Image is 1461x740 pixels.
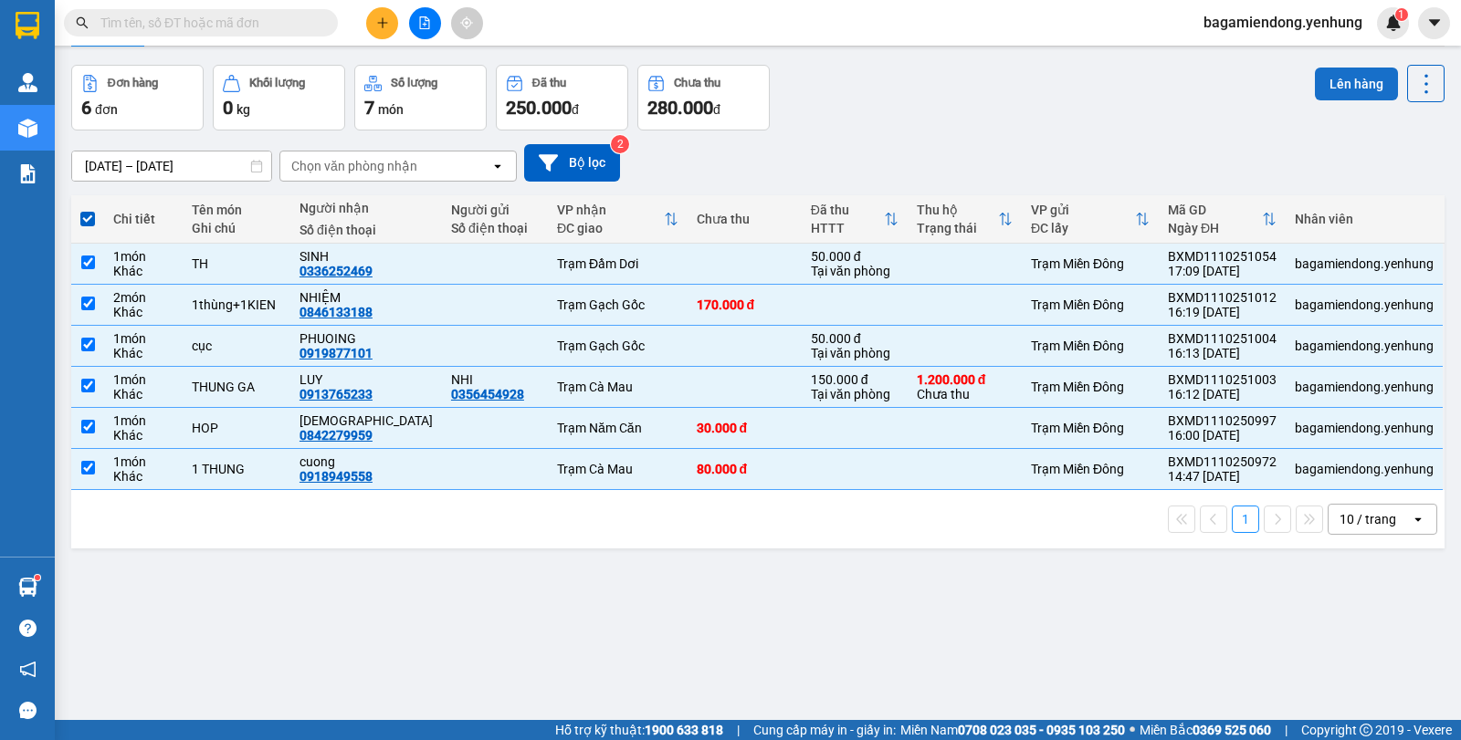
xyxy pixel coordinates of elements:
[647,97,713,119] span: 280.000
[1168,305,1277,319] div: 16:19 [DATE]
[100,13,316,33] input: Tìm tên, số ĐT hoặc mã đơn
[300,413,433,428] div: THAI
[19,620,37,637] span: question-circle
[113,454,173,469] div: 1 món
[1031,256,1150,271] div: Trạm Miền Đông
[811,203,884,217] div: Đã thu
[192,421,281,435] div: HOP
[19,661,37,678] span: notification
[1340,510,1396,528] div: 10 / trang
[14,118,121,140] div: 50.000
[908,195,1022,244] th: Toggle SortBy
[300,201,433,215] div: Người nhận
[753,720,896,740] span: Cung cấp máy in - giấy in:
[1398,8,1404,21] span: 1
[300,387,373,401] div: 0913765233
[1168,413,1277,428] div: BXMD1110250997
[1031,462,1150,476] div: Trạm Miền Đông
[236,102,250,117] span: kg
[811,249,899,264] div: 50.000 đ
[113,372,173,387] div: 1 món
[557,203,664,217] div: VP nhận
[1168,469,1277,484] div: 14:47 [DATE]
[557,339,678,353] div: Trạm Gạch Gốc
[16,16,118,59] div: Trạm Miền Đông
[1159,195,1286,244] th: Toggle SortBy
[81,97,91,119] span: 6
[249,77,305,89] div: Khối lượng
[917,372,1013,387] div: 1.200.000 đ
[1395,8,1408,21] sup: 1
[1426,15,1443,31] span: caret-down
[113,212,173,226] div: Chi tiết
[532,77,566,89] div: Đã thu
[1295,380,1434,394] div: bagamiendong.yenhung
[1295,462,1434,476] div: bagamiendong.yenhung
[1140,720,1271,740] span: Miền Bắc
[451,203,539,217] div: Người gửi
[113,264,173,278] div: Khác
[811,221,884,235] div: HTTT
[300,469,373,484] div: 0918949558
[300,249,433,264] div: SINH
[378,102,404,117] span: món
[713,102,720,117] span: đ
[1168,387,1277,401] div: 16:12 [DATE]
[192,339,281,353] div: cục
[1031,203,1135,217] div: VP gửi
[572,102,579,117] span: đ
[19,702,37,719] span: message
[192,297,281,312] div: 1thùng+1KIEN
[192,256,281,271] div: TH
[354,65,487,130] button: Số lượng7món
[108,77,158,89] div: Đơn hàng
[131,17,174,36] span: Nhận:
[113,413,173,428] div: 1 món
[1168,454,1277,469] div: BXMD1110250972
[1360,724,1372,736] span: copyright
[524,144,620,182] button: Bộ lọc
[131,59,258,81] div: SINH
[802,195,908,244] th: Toggle SortBy
[1031,380,1150,394] div: Trạm Miền Đông
[557,380,678,394] div: Trạm Cà Mau
[14,120,42,139] span: CR :
[811,264,899,278] div: Tại văn phòng
[1031,221,1135,235] div: ĐC lấy
[900,720,1125,740] span: Miền Nam
[548,195,688,244] th: Toggle SortBy
[1130,726,1135,734] span: ⚪️
[192,462,281,476] div: 1 THUNG
[811,387,899,401] div: Tại văn phòng
[1295,256,1434,271] div: bagamiendong.yenhung
[557,221,664,235] div: ĐC giao
[697,421,793,435] div: 30.000 đ
[1031,339,1150,353] div: Trạm Miền Đông
[958,723,1125,737] strong: 0708 023 035 - 0935 103 250
[811,372,899,387] div: 150.000 đ
[917,203,998,217] div: Thu hộ
[131,81,258,107] div: 0336252469
[811,331,899,346] div: 50.000 đ
[72,151,271,181] input: Select a date range.
[113,346,173,360] div: Khác
[300,372,433,387] div: LUY
[300,331,433,346] div: PHUOING
[18,578,37,597] img: warehouse-icon
[1315,68,1398,100] button: Lên hàng
[451,387,524,401] div: 0356454928
[451,7,483,39] button: aim
[1411,512,1425,526] svg: open
[917,221,998,235] div: Trạng thái
[1031,421,1150,435] div: Trạm Miền Đông
[291,157,417,175] div: Chọn văn phòng nhận
[18,164,37,183] img: solution-icon
[131,16,258,59] div: Trạm Đầm Dơi
[192,380,281,394] div: THUNG GA
[71,65,204,130] button: Đơn hàng6đơn
[917,372,1013,401] div: Chưa thu
[192,203,281,217] div: Tên món
[391,77,437,89] div: Số lượng
[35,575,40,580] sup: 1
[1385,15,1402,31] img: icon-new-feature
